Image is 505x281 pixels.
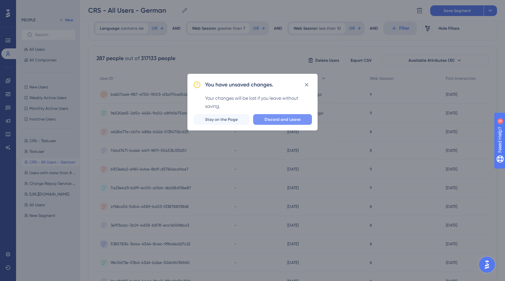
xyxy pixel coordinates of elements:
[265,117,301,122] span: Discard and Leave
[16,2,42,10] span: Need Help?
[477,255,497,275] iframe: UserGuiding AI Assistant Launcher
[205,94,312,110] div: Your changes will be lost if you leave without saving.
[46,3,48,9] div: 6
[205,81,273,89] h2: You have unsaved changes.
[205,117,238,122] span: Stay on the Page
